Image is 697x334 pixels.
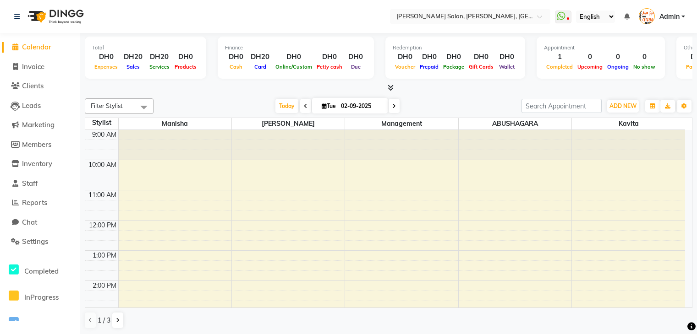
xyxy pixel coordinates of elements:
div: Stylist [85,118,118,128]
div: DH20 [146,52,172,62]
div: DH0 [417,52,441,62]
div: Redemption [393,44,518,52]
div: DH20 [120,52,146,62]
span: Sales [124,64,142,70]
span: Management [345,118,458,129]
a: Reports [2,198,78,208]
a: Marketing [2,120,78,130]
div: 2:00 PM [91,281,118,291]
a: Clients [2,81,78,92]
span: Services [147,64,172,70]
span: Online/Custom [273,64,314,70]
a: Leads [2,101,78,111]
span: Calendar [22,43,51,51]
div: 9:00 AM [90,130,118,140]
span: Leads [22,101,41,110]
div: DH0 [225,52,247,62]
span: Clients [22,81,44,90]
div: DH0 [92,52,120,62]
a: Members [2,140,78,150]
span: ABUSHAGARA [459,118,571,129]
span: Petty cash [314,64,345,70]
span: Marketing [22,120,55,129]
span: Kavita [572,118,685,129]
div: Total [92,44,199,52]
div: 1:00 PM [91,251,118,260]
span: Upcoming [24,319,57,328]
span: Staff [22,179,38,188]
span: Completed [544,64,575,70]
img: Admin [639,8,655,24]
span: Due [349,64,363,70]
span: Package [441,64,466,70]
span: Upcoming [575,64,605,70]
div: Finance [225,44,367,52]
div: 10:00 AM [87,160,118,170]
div: 0 [575,52,605,62]
span: No show [631,64,658,70]
div: DH0 [441,52,466,62]
div: DH0 [466,52,496,62]
div: DH0 [393,52,417,62]
div: DH0 [345,52,367,62]
span: Members [22,140,51,149]
div: DH20 [247,52,273,62]
span: Ongoing [605,64,631,70]
span: Voucher [393,64,417,70]
a: Settings [2,237,78,247]
a: Inventory [2,159,78,169]
input: Search Appointment [521,99,602,113]
span: Tue [319,102,338,109]
span: Card [252,64,269,70]
span: Invoice [22,62,44,71]
span: Prepaid [417,64,441,70]
div: DH0 [172,52,199,62]
div: 0 [631,52,658,62]
span: Products [172,64,199,70]
span: Chat [22,218,37,226]
div: DH0 [496,52,518,62]
span: Completed [24,267,59,275]
input: 2025-09-02 [338,99,384,113]
button: ADD NEW [607,100,639,113]
span: Expenses [92,64,120,70]
span: Today [275,99,298,113]
span: InProgress [24,293,59,302]
a: Calendar [2,42,78,53]
span: [PERSON_NAME] [232,118,345,129]
div: DH0 [314,52,345,62]
span: Manisha [119,118,231,129]
div: 1 [544,52,575,62]
div: Appointment [544,44,658,52]
div: 12:00 PM [87,221,118,230]
a: Staff [2,178,78,189]
div: 0 [605,52,631,62]
a: Invoice [2,62,78,72]
span: Filter Stylist [91,102,123,109]
div: DH0 [273,52,314,62]
span: Reports [22,198,47,207]
span: Admin [659,12,680,22]
span: ADD NEW [609,102,637,109]
div: 11:00 AM [87,190,118,200]
a: Chat [2,217,78,228]
span: Cash [227,64,245,70]
span: Inventory [22,159,52,168]
span: Gift Cards [466,64,496,70]
span: Wallet [497,64,517,70]
span: Settings [22,237,48,246]
img: logo [23,4,86,29]
span: 1 / 3 [98,316,110,325]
